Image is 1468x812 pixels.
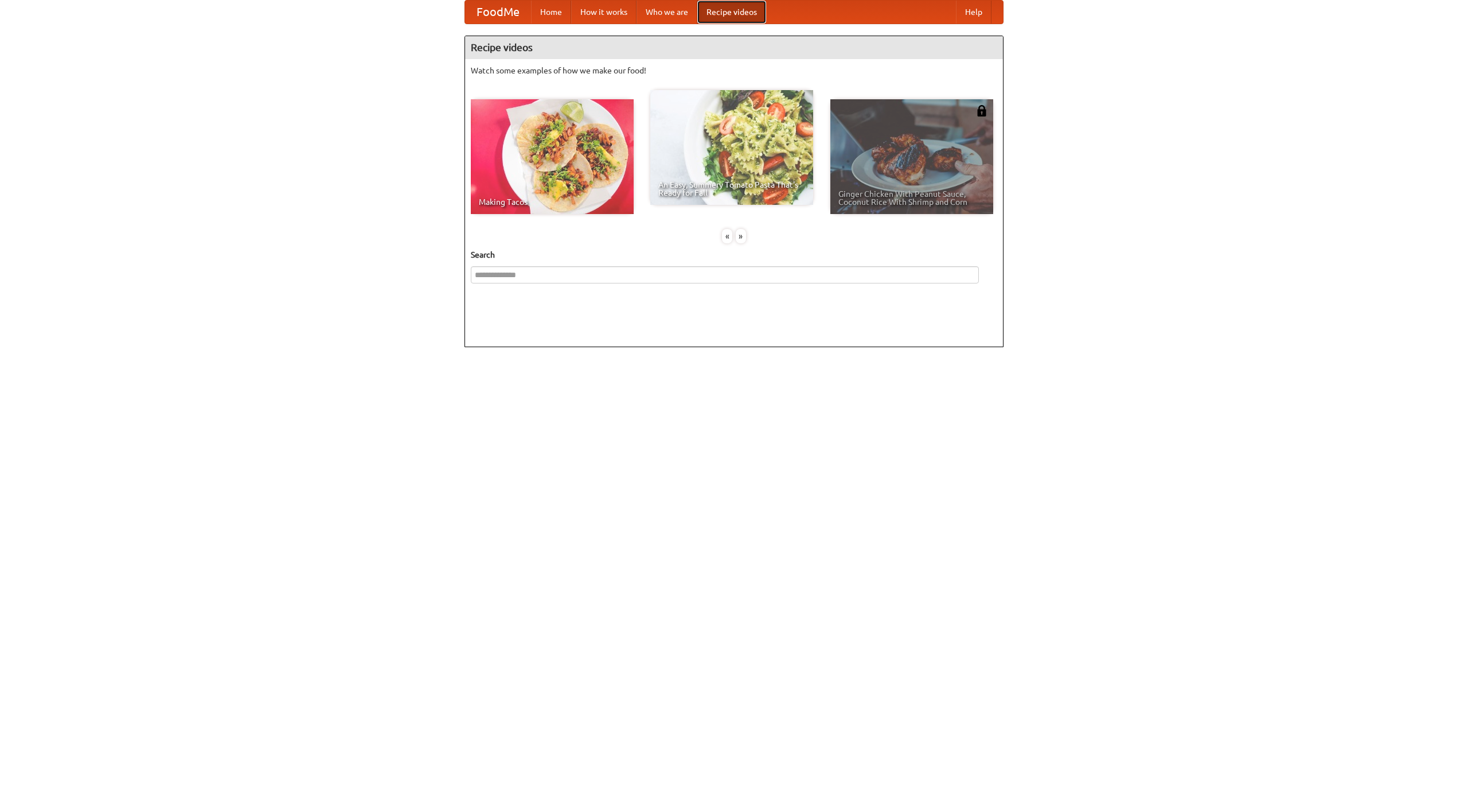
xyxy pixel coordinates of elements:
div: « [722,229,732,243]
a: Home [531,1,571,24]
a: How it works [571,1,637,24]
a: Who we are [637,1,697,24]
a: FoodMe [465,1,531,24]
a: An Easy, Summery Tomato Pasta That's Ready for Fall [650,90,813,205]
img: 483408.png [976,105,987,116]
span: An Easy, Summery Tomato Pasta That's Ready for Fall [658,181,805,197]
p: Watch some examples of how we make our food! [471,65,997,76]
a: Help [956,1,991,24]
h4: Recipe videos [465,36,1003,59]
span: Making Tacos [479,198,626,206]
a: Recipe videos [697,1,766,24]
div: » [736,229,746,243]
h5: Search [471,249,997,261]
a: Making Tacos [471,99,634,214]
